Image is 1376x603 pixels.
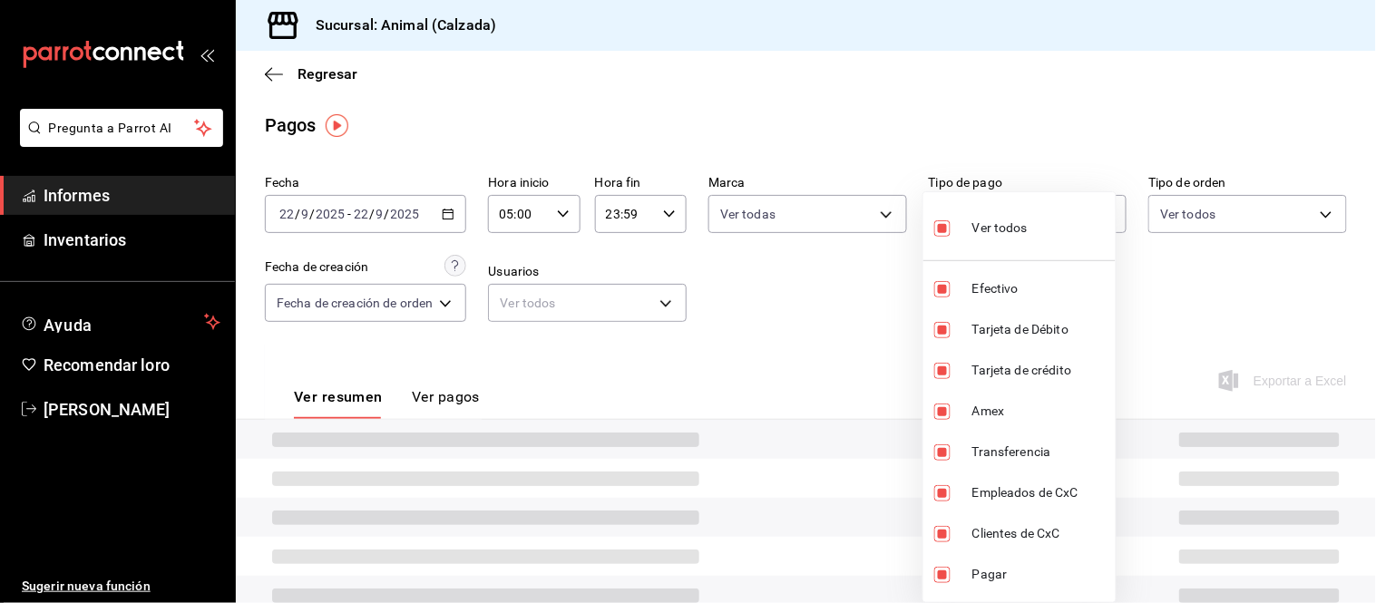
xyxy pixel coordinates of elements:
[972,526,1060,540] font: Clientes de CxC
[972,363,1071,377] font: Tarjeta de crédito
[972,281,1019,296] font: Efectivo
[326,114,348,137] img: Marcador de información sobre herramientas
[972,567,1008,581] font: Pagar
[972,444,1051,459] font: Transferencia
[972,485,1078,500] font: Empleados de CxC
[972,220,1028,235] font: Ver todos
[972,404,1005,418] font: Amex
[972,322,1069,336] font: Tarjeta de Débito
